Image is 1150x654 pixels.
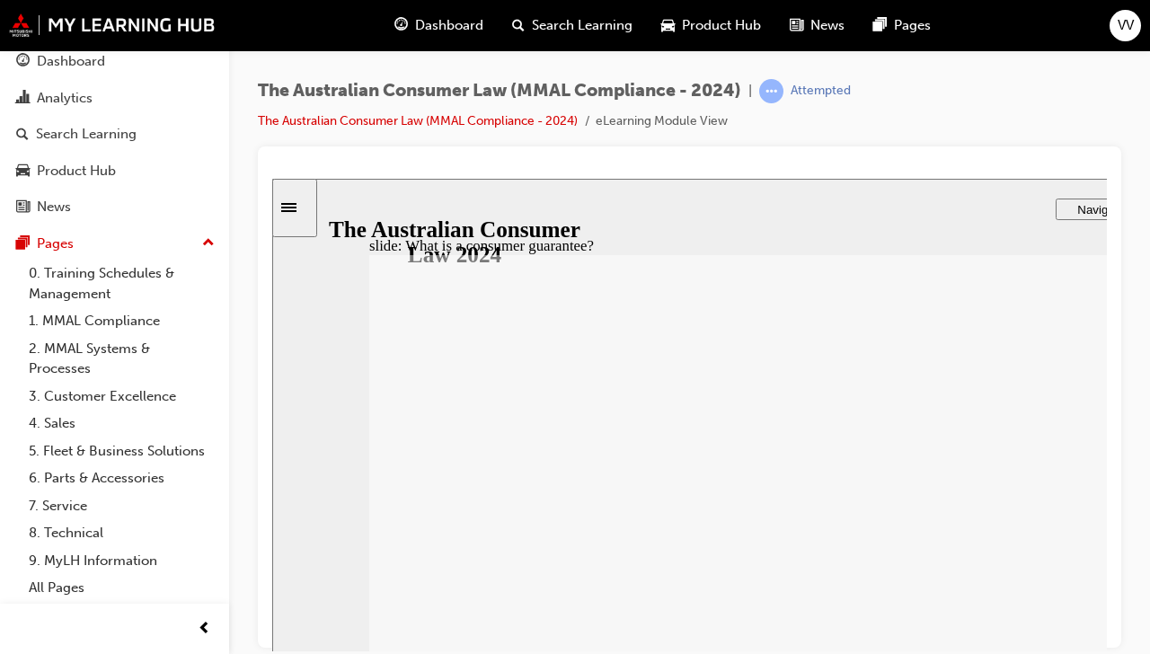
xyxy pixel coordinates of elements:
a: Analytics [7,82,222,115]
a: 5. Fleet & Business Solutions [22,437,222,465]
span: learningRecordVerb_ATTEMPT-icon [759,79,783,103]
span: car-icon [16,163,30,180]
a: 7. Service [22,492,222,520]
div: Analytics [37,88,93,109]
button: DashboardAnalyticsSearch LearningProduct HubNews [7,41,222,227]
li: eLearning Module View [596,111,728,132]
div: News [37,197,71,217]
a: Dashboard [7,45,222,78]
span: Dashboard [415,15,483,36]
span: chart-icon [16,91,30,107]
a: 0. Training Schedules & Management [22,260,222,307]
a: search-iconSearch Learning [498,7,647,44]
span: car-icon [661,14,675,37]
a: news-iconNews [775,7,859,44]
a: 9. MyLH Information [22,547,222,575]
span: VV [1118,15,1134,36]
a: 2. MMAL Systems & Processes [22,335,222,383]
a: guage-iconDashboard [380,7,498,44]
div: Attempted [791,83,851,100]
a: Product Hub [7,155,222,188]
a: 8. Technical [22,519,222,547]
div: Product Hub [37,161,116,181]
img: mmal [9,13,216,37]
span: | [748,81,752,102]
span: pages-icon [16,236,30,252]
button: Pages [7,227,222,261]
a: News [7,190,222,224]
a: pages-iconPages [859,7,945,44]
div: Dashboard [37,51,105,72]
a: All Pages [22,574,222,602]
span: news-icon [790,14,803,37]
span: search-icon [512,14,525,37]
span: News [810,15,845,36]
a: 6. Parts & Accessories [22,464,222,492]
span: prev-icon [198,618,211,641]
a: 3. Customer Excellence [22,383,222,411]
span: search-icon [16,127,29,143]
a: 1. MMAL Compliance [22,307,222,335]
a: 4. Sales [22,410,222,437]
span: guage-icon [16,54,30,70]
span: Search Learning [532,15,632,36]
a: Search Learning [7,118,222,151]
span: The Australian Consumer Law (MMAL Compliance - 2024) [258,81,741,102]
span: Pages [894,15,931,36]
button: VV [1110,10,1141,41]
span: news-icon [16,199,30,216]
div: Search Learning [36,124,137,145]
span: guage-icon [394,14,408,37]
a: The Australian Consumer Law (MMAL Compliance - 2024) [258,113,578,128]
div: Pages [37,234,74,254]
span: pages-icon [873,14,887,37]
span: up-icon [202,232,215,255]
span: Product Hub [682,15,761,36]
a: car-iconProduct Hub [647,7,775,44]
